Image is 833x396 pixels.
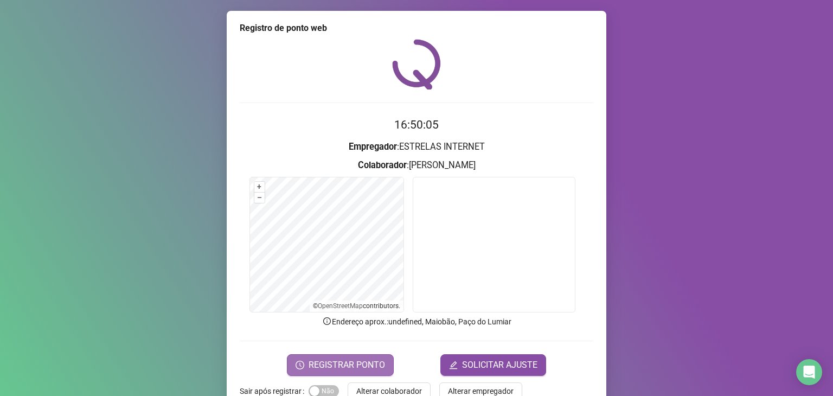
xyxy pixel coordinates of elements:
strong: Empregador [349,142,397,152]
h3: : [PERSON_NAME] [240,158,593,173]
button: + [254,182,265,192]
img: QRPoint [392,39,441,90]
span: clock-circle [296,361,304,369]
time: 16:50:05 [394,118,439,131]
button: editSOLICITAR AJUSTE [440,354,546,376]
li: © contributors. [313,302,400,310]
strong: Colaborador [358,160,407,170]
p: Endereço aprox. : undefined, Maiobão, Paço do Lumiar [240,316,593,328]
button: REGISTRAR PONTO [287,354,394,376]
h3: : ESTRELAS INTERNET [240,140,593,154]
a: OpenStreetMap [318,302,363,310]
span: SOLICITAR AJUSTE [462,359,537,372]
div: Registro de ponto web [240,22,593,35]
span: info-circle [322,316,332,326]
span: REGISTRAR PONTO [309,359,385,372]
button: – [254,193,265,203]
div: Open Intercom Messenger [796,359,822,385]
span: edit [449,361,458,369]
